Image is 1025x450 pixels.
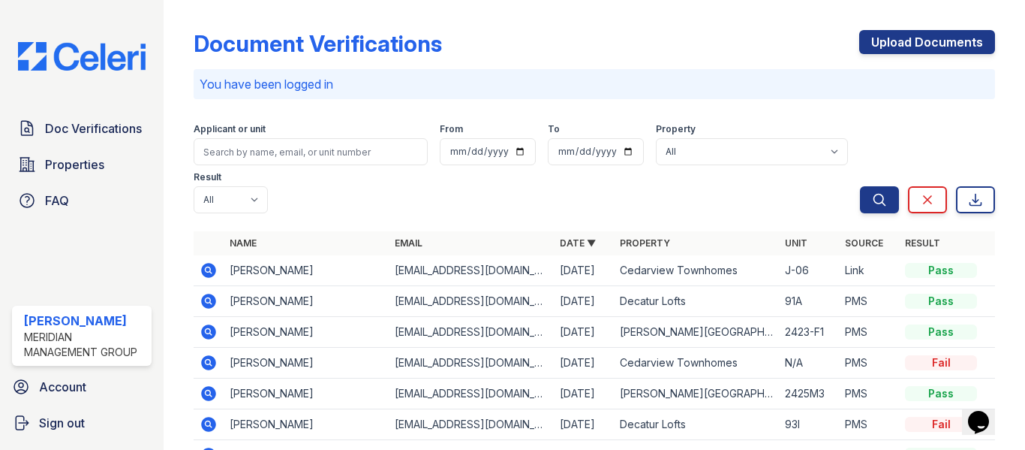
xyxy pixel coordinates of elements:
td: Cedarview Townhomes [614,255,779,286]
label: Property [656,123,696,135]
label: Result [194,171,221,183]
td: [EMAIL_ADDRESS][DOMAIN_NAME] [389,348,554,379]
td: Decatur Lofts [614,286,779,317]
a: Email [395,237,422,249]
div: Pass [905,294,977,309]
a: Result [905,237,940,249]
td: 93l [779,409,839,440]
a: Name [230,237,257,249]
td: PMS [839,348,899,379]
label: From [440,123,463,135]
td: PMS [839,379,899,409]
input: Search by name, email, or unit number [194,138,428,165]
td: 2425M3 [779,379,839,409]
td: [PERSON_NAME] [224,348,389,379]
a: Account [6,372,158,402]
span: Properties [45,156,104,174]
td: [PERSON_NAME] [224,286,389,317]
td: [EMAIL_ADDRESS][DOMAIN_NAME] [389,286,554,317]
td: [EMAIL_ADDRESS][DOMAIN_NAME] [389,255,554,286]
div: Pass [905,325,977,340]
img: CE_Logo_Blue-a8612792a0a2168367f1c8372b55b34899dd931a85d93a1a3d3e32e68fde9ad4.png [6,42,158,71]
a: Source [845,237,883,249]
td: [PERSON_NAME] [224,379,389,409]
a: Doc Verifications [12,113,152,143]
div: Pass [905,386,977,401]
div: Pass [905,263,977,278]
span: Account [39,378,86,396]
td: [DATE] [554,379,614,409]
td: [DATE] [554,409,614,440]
span: Doc Verifications [45,119,142,137]
td: N/A [779,348,839,379]
td: PMS [839,409,899,440]
div: [PERSON_NAME] [24,312,146,330]
td: [PERSON_NAME][GEOGRAPHIC_DATA] [614,317,779,348]
a: FAQ [12,186,152,216]
a: Properties [12,149,152,180]
td: [PERSON_NAME][GEOGRAPHIC_DATA] [614,379,779,409]
div: Fail [905,355,977,370]
div: Document Verifications [194,30,442,57]
td: Link [839,255,899,286]
td: [DATE] [554,317,614,348]
td: [DATE] [554,348,614,379]
p: You have been logged in [200,75,989,93]
td: Decatur Lofts [614,409,779,440]
a: Unit [785,237,807,249]
span: Sign out [39,414,85,432]
td: J-06 [779,255,839,286]
iframe: chat widget [962,390,1010,435]
td: [PERSON_NAME] [224,409,389,440]
td: PMS [839,317,899,348]
div: Fail [905,417,977,432]
a: Sign out [6,408,158,438]
label: Applicant or unit [194,123,266,135]
td: [DATE] [554,286,614,317]
td: 2423-F1 [779,317,839,348]
a: Upload Documents [859,30,995,54]
td: [EMAIL_ADDRESS][DOMAIN_NAME] [389,317,554,348]
td: [PERSON_NAME] [224,317,389,348]
td: [EMAIL_ADDRESS][DOMAIN_NAME] [389,379,554,409]
td: Cedarview Townhomes [614,348,779,379]
td: PMS [839,286,899,317]
td: [PERSON_NAME] [224,255,389,286]
label: To [548,123,560,135]
a: Property [620,237,670,249]
span: FAQ [45,192,69,210]
div: Meridian Management Group [24,330,146,360]
td: 91A [779,286,839,317]
td: [EMAIL_ADDRESS][DOMAIN_NAME] [389,409,554,440]
a: Date ▼ [560,237,596,249]
td: [DATE] [554,255,614,286]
